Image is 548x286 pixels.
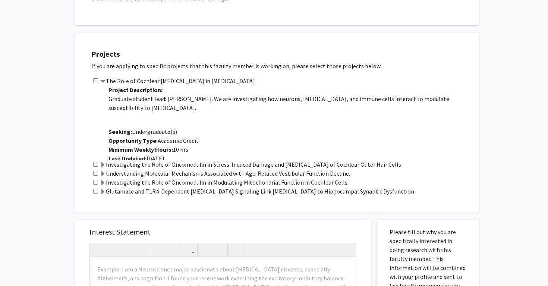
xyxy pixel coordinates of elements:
[108,146,188,153] span: 10 hrs
[199,243,212,256] button: Unordered list
[230,243,243,256] button: Remove format
[247,243,260,256] button: Insert horizontal rule
[108,128,132,135] b: Seeking:
[6,252,32,280] iframe: Chat
[341,243,354,256] button: Fullscreen
[122,243,135,256] button: Strong (Ctrl + B)
[152,243,165,256] button: Superscript
[100,160,401,169] label: Investigating the Role of Oncomodulin in Stress-Induced Damage and [MEDICAL_DATA] of Cochlear Out...
[100,187,414,196] label: Glutamate and TLR4-Dependent [MEDICAL_DATA] Signaling Link [MEDICAL_DATA] to Hippocampal Synaptic...
[108,137,158,144] b: Opportunity Type:
[108,146,173,153] b: Minimum Weekly Hours:
[89,227,356,236] h5: Interest Statement
[92,243,105,256] button: Undo (Ctrl + Z)
[100,178,347,187] label: Investigating the Role of Oncomodulin in Modulating Mitochondrial Function in Cochlear Cells
[165,243,178,256] button: Subscript
[100,76,255,85] label: The Role of Cochlear [MEDICAL_DATA] in [MEDICAL_DATA]
[108,94,472,112] p: Graduate student lead: [PERSON_NAME]. We are investigating how neurons, [MEDICAL_DATA], and immun...
[108,155,164,162] span: [DATE]
[108,86,163,94] b: Project Description:
[108,137,199,144] span: Academic Credit
[100,169,350,178] label: Understanding Molecular Mechanisms Associated with Age-Related Vestibular Function Decline.
[108,128,177,135] span: Undergraduate(s)
[108,155,147,162] b: Last Updated:
[182,243,195,256] button: Link
[105,243,118,256] button: Redo (Ctrl + Y)
[212,243,226,256] button: Ordered list
[91,49,120,59] strong: Projects
[135,243,148,256] button: Emphasis (Ctrl + I)
[91,62,472,70] p: If you are applying to specific projects that this faculty member is working on, please select th...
